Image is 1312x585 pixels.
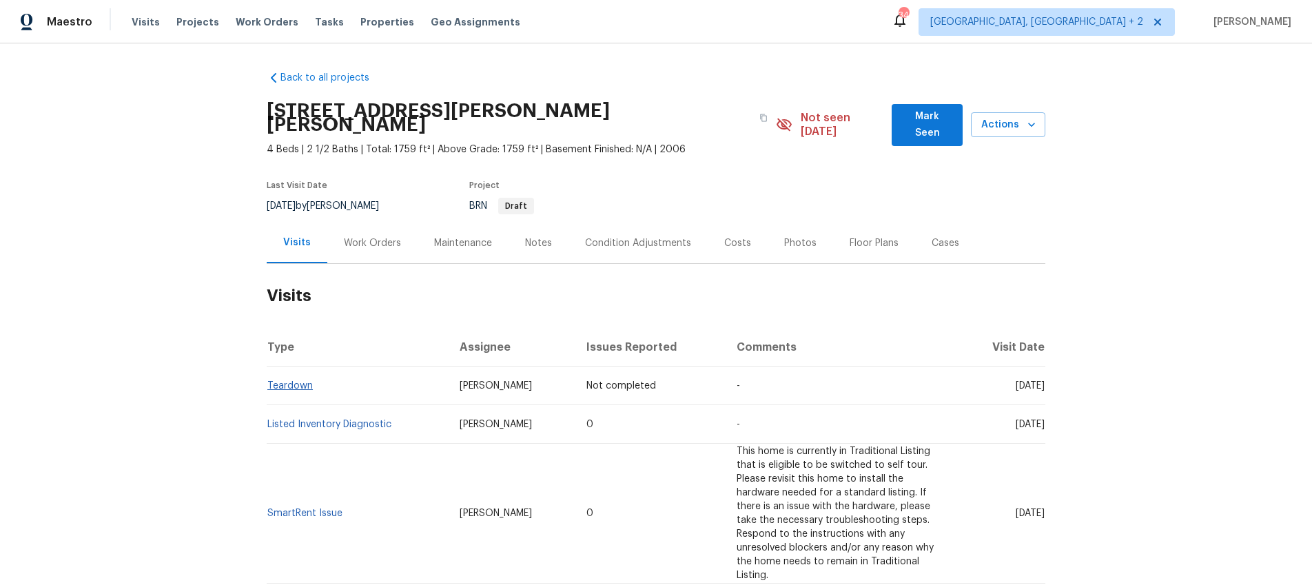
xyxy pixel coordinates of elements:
[431,15,520,29] span: Geo Assignments
[434,236,492,250] div: Maintenance
[959,328,1045,367] th: Visit Date
[267,71,399,85] a: Back to all projects
[176,15,219,29] span: Projects
[903,108,952,142] span: Mark Seen
[236,15,298,29] span: Work Orders
[460,381,532,391] span: [PERSON_NAME]
[575,328,726,367] th: Issues Reported
[724,236,751,250] div: Costs
[586,381,656,391] span: Not completed
[449,328,575,367] th: Assignee
[892,104,963,146] button: Mark Seen
[267,420,391,429] a: Listed Inventory Diagnostic
[500,202,533,210] span: Draft
[801,111,884,138] span: Not seen [DATE]
[267,181,327,189] span: Last Visit Date
[267,201,296,211] span: [DATE]
[751,105,776,130] button: Copy Address
[283,236,311,249] div: Visits
[930,15,1143,29] span: [GEOGRAPHIC_DATA], [GEOGRAPHIC_DATA] + 2
[982,116,1034,134] span: Actions
[784,236,817,250] div: Photos
[737,447,934,580] span: This home is currently in Traditional Listing that is eligible to be switched to self tour. Pleas...
[267,381,313,391] a: Teardown
[469,181,500,189] span: Project
[469,201,534,211] span: BRN
[267,264,1045,328] h2: Visits
[737,420,740,429] span: -
[850,236,899,250] div: Floor Plans
[360,15,414,29] span: Properties
[315,17,344,27] span: Tasks
[460,509,532,518] span: [PERSON_NAME]
[267,104,751,132] h2: [STREET_ADDRESS][PERSON_NAME][PERSON_NAME]
[932,236,959,250] div: Cases
[267,143,776,156] span: 4 Beds | 2 1/2 Baths | Total: 1759 ft² | Above Grade: 1759 ft² | Basement Finished: N/A | 2006
[267,509,342,518] a: SmartRent Issue
[585,236,691,250] div: Condition Adjustments
[132,15,160,29] span: Visits
[586,420,593,429] span: 0
[971,112,1045,138] button: Actions
[267,328,449,367] th: Type
[1016,509,1045,518] span: [DATE]
[726,328,959,367] th: Comments
[586,509,593,518] span: 0
[737,381,740,391] span: -
[1208,15,1291,29] span: [PERSON_NAME]
[1016,420,1045,429] span: [DATE]
[525,236,552,250] div: Notes
[47,15,92,29] span: Maestro
[267,198,396,214] div: by [PERSON_NAME]
[460,420,532,429] span: [PERSON_NAME]
[344,236,401,250] div: Work Orders
[899,8,908,22] div: 34
[1016,381,1045,391] span: [DATE]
